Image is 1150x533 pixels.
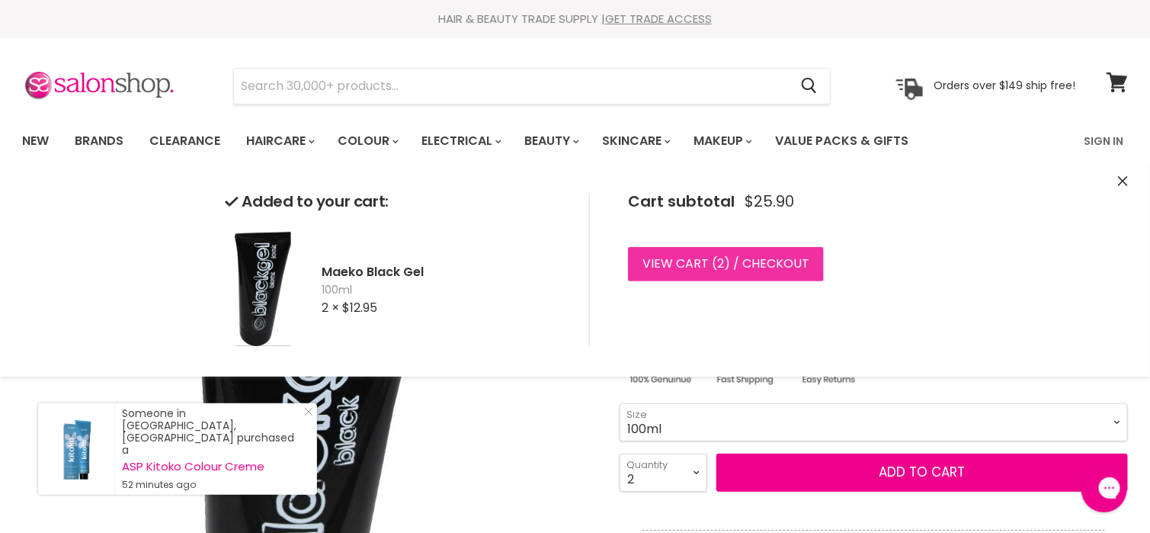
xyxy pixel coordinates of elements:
[234,69,790,104] input: Search
[411,125,511,157] a: Electrical
[298,407,313,422] a: Close Notification
[764,125,921,157] a: Value Packs & Gifts
[879,463,965,481] span: Add to cart
[225,193,565,210] h2: Added to your cart:
[11,119,998,163] ul: Main menu
[1075,125,1133,157] a: Sign In
[139,125,232,157] a: Clearance
[514,125,588,157] a: Beauty
[343,299,378,316] span: $12.95
[235,125,324,157] a: Haircare
[225,232,301,346] img: Maeko Black Gel
[628,191,735,212] span: Cart subtotal
[716,454,1128,492] button: Add to cart
[122,461,302,473] a: ASP Kitoko Colour Creme
[327,125,408,157] a: Colour
[628,247,824,281] a: View cart (2) / Checkout
[605,11,712,27] a: GET TRADE ACCESS
[683,125,761,157] a: Makeup
[122,479,302,491] small: 52 minutes ago
[620,454,707,492] select: Quantity
[1074,461,1135,518] iframe: Gorgias live chat messenger
[4,119,1147,163] nav: Main
[64,125,136,157] a: Brands
[591,125,680,157] a: Skincare
[322,264,565,280] h2: Maeko Black Gel
[745,193,794,210] span: $25.90
[4,11,1147,27] div: HAIR & BEAUTY TRADE SUPPLY |
[122,407,302,491] div: Someone in [GEOGRAPHIC_DATA], [GEOGRAPHIC_DATA] purchased a
[1118,174,1128,190] button: Close
[38,403,114,495] a: Visit product page
[304,407,313,416] svg: Close Icon
[934,79,1076,92] p: Orders over $149 ship free!
[11,125,61,157] a: New
[322,299,340,316] span: 2 ×
[322,283,565,298] span: 100ml
[233,68,831,104] form: Product
[790,69,830,104] button: Search
[717,255,724,272] span: 2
